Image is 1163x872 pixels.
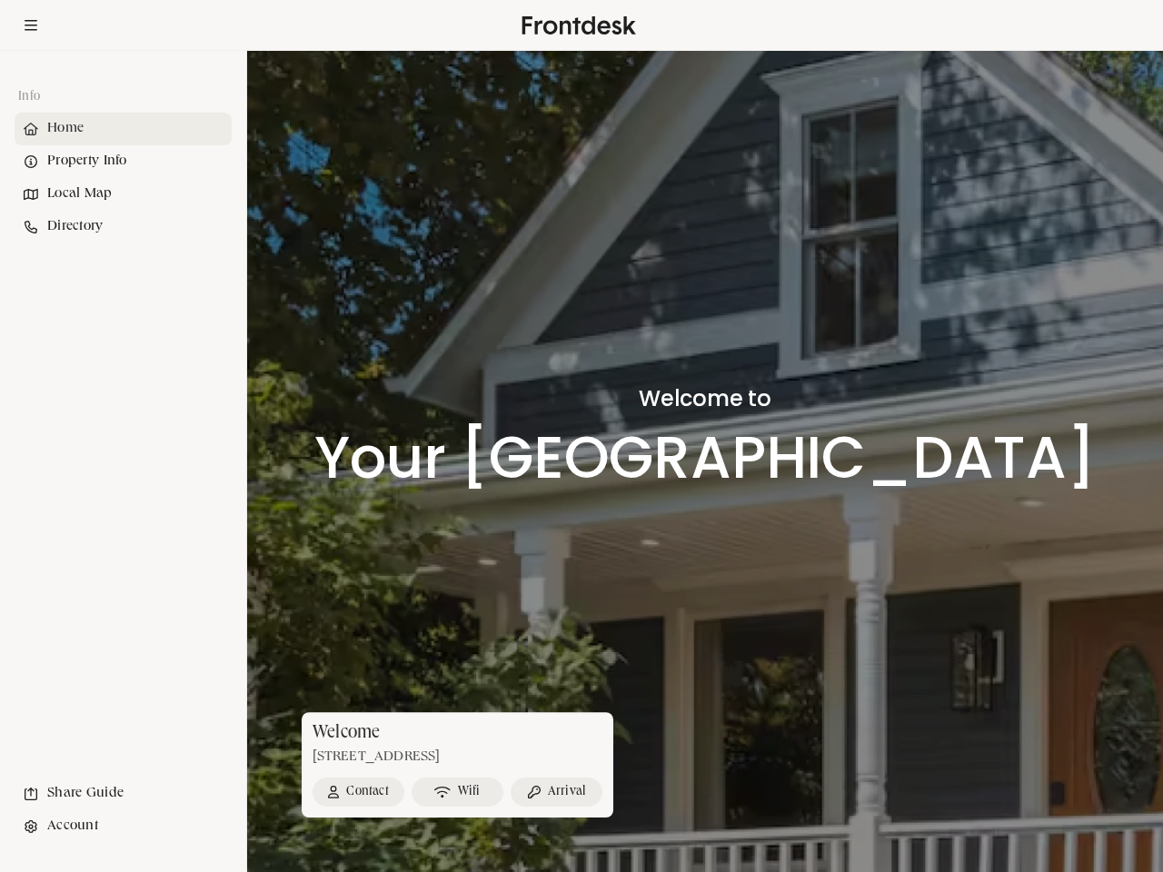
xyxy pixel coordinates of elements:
li: Navigation item [15,145,232,178]
li: Navigation item [15,113,232,145]
div: Home [15,113,232,145]
h1: Your [GEOGRAPHIC_DATA] [314,426,1096,490]
li: Navigation item [15,778,232,810]
div: Directory [15,211,232,243]
li: Navigation item [15,211,232,243]
button: Arrival [511,778,602,807]
p: [STREET_ADDRESS] [302,748,613,768]
li: Navigation item [15,178,232,211]
h3: Welcome [302,723,610,745]
h3: Welcome to [314,387,1096,411]
button: Wifi [412,778,503,807]
div: Local Map [15,178,232,211]
button: Contact [313,778,404,807]
div: Share Guide [15,778,232,810]
div: Account [15,810,232,843]
li: Navigation item [15,810,232,843]
div: Property Info [15,145,232,178]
